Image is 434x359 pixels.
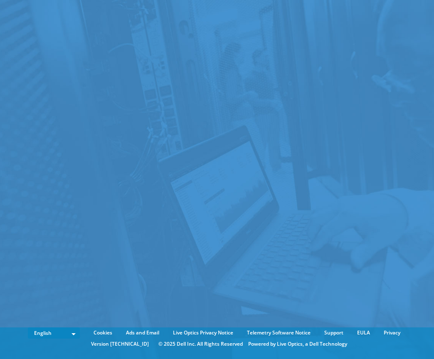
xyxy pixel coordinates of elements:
[248,339,347,349] li: Powered by Live Optics, a Dell Technology
[154,339,247,349] li: © 2025 Dell Inc. All Rights Reserved
[87,328,118,337] a: Cookies
[318,328,350,337] a: Support
[120,328,165,337] a: Ads and Email
[87,339,153,349] li: Version [TECHNICAL_ID]
[241,328,317,337] a: Telemetry Software Notice
[351,328,376,337] a: EULA
[167,328,239,337] a: Live Optics Privacy Notice
[377,328,407,337] a: Privacy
